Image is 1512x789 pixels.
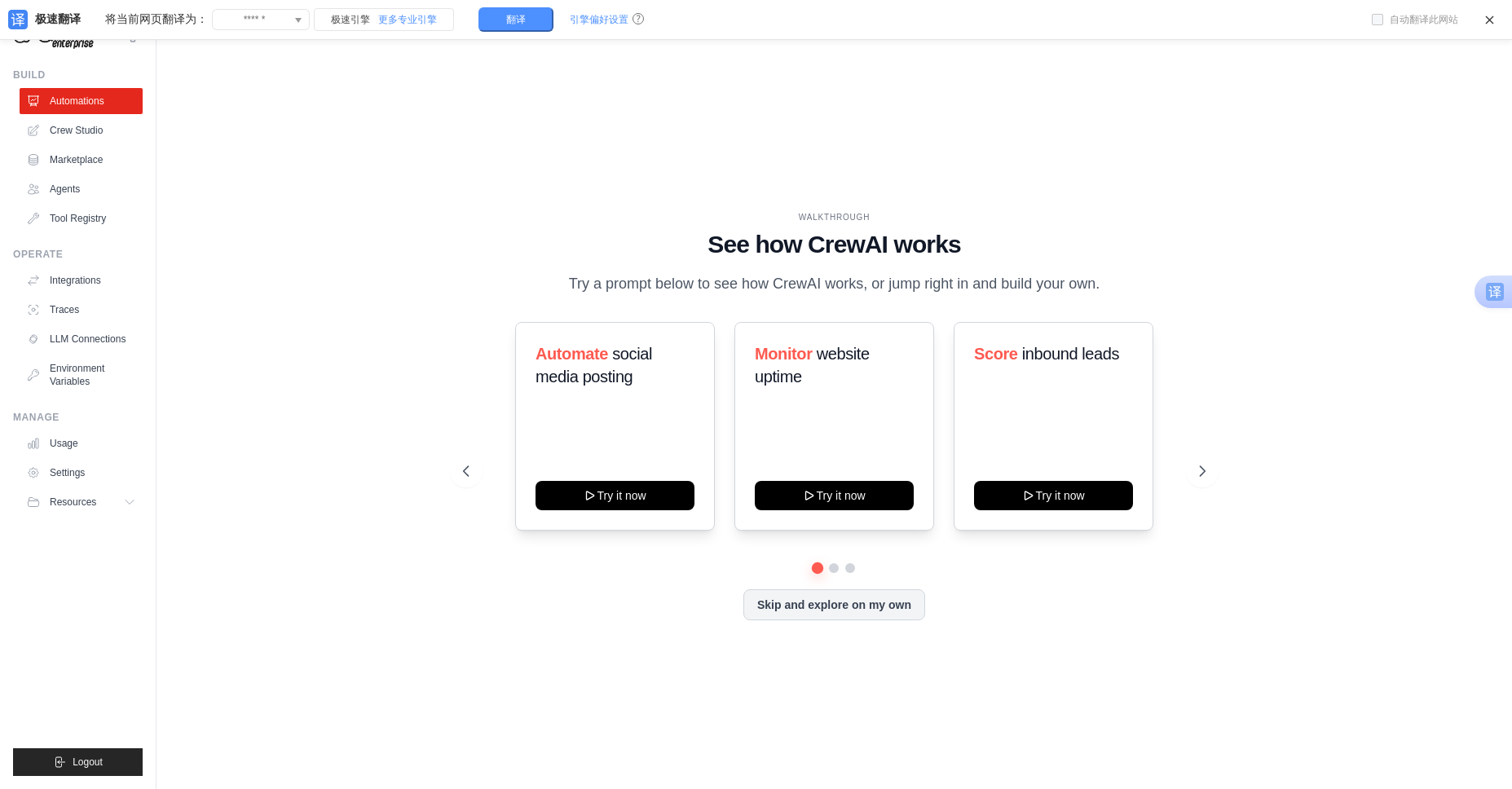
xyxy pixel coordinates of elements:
[755,345,813,363] span: Monitor
[20,297,143,323] a: Traces
[73,756,103,769] span: Logout
[536,345,652,386] span: social media posting
[20,147,143,173] a: Marketplace
[20,267,143,293] a: Integrations
[536,481,694,510] button: Try it now
[743,589,925,620] button: Skip and explore on my own
[20,326,143,352] a: LLM Connections
[20,460,143,486] a: Settings
[755,345,870,386] span: website uptime
[974,481,1133,510] button: Try it now
[20,430,143,456] a: Usage
[463,211,1206,223] div: WALKTHROUGH
[560,272,1108,296] p: Try a prompt below to see how CrewAI works, or jump right in and build your own.
[20,88,143,114] a: Automations
[536,345,608,363] span: Automate
[13,748,143,776] button: Logout
[20,176,143,202] a: Agents
[20,117,143,143] a: Crew Studio
[463,230,1206,259] h1: See how CrewAI works
[20,205,143,231] a: Tool Registry
[50,496,96,509] span: Resources
[13,411,143,424] div: Manage
[1022,345,1119,363] span: inbound leads
[13,68,143,82] div: Build
[20,489,143,515] button: Resources
[13,248,143,261] div: Operate
[974,345,1018,363] span: Score
[1430,711,1512,789] iframe: Chat Widget
[20,355,143,394] a: Environment Variables
[755,481,914,510] button: Try it now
